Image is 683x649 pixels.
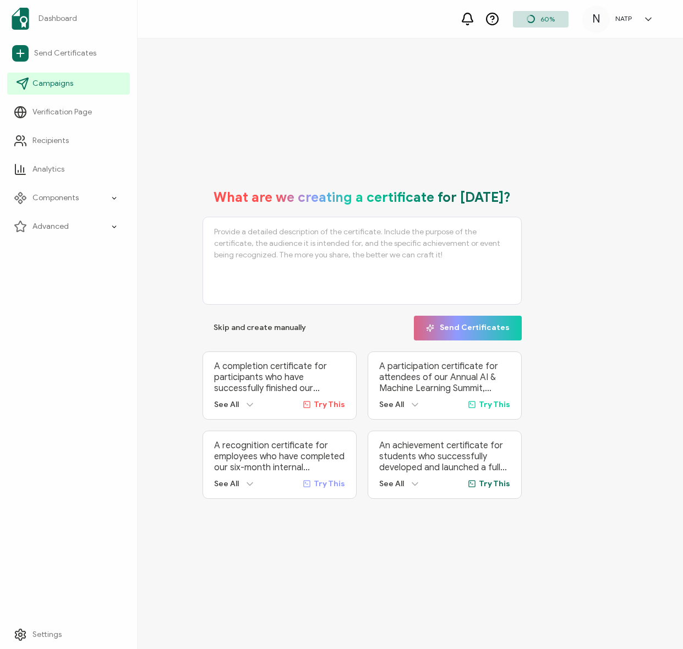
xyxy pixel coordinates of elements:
h1: What are we creating a certificate for [DATE]? [214,189,511,206]
span: 60% [540,15,555,23]
span: Settings [32,629,62,640]
span: Send Certificates [34,48,96,59]
span: Try This [314,479,345,488]
a: Recipients [7,130,130,152]
span: N [592,11,600,28]
span: Components [32,193,79,204]
p: A participation certificate for attendees of our Annual AI & Machine Learning Summit, which broug... [379,361,510,394]
span: Skip and create manually [214,324,306,332]
span: See All [214,479,239,488]
span: Recipients [32,135,69,146]
span: See All [379,400,404,409]
span: Try This [479,400,510,409]
span: Verification Page [32,107,92,118]
span: Advanced [32,221,69,232]
p: A recognition certificate for employees who have completed our six-month internal Leadership Deve... [214,440,345,473]
span: Send Certificates [426,324,510,332]
a: Analytics [7,158,130,180]
span: Try This [314,400,345,409]
img: sertifier-logomark-colored.svg [12,8,29,30]
a: Dashboard [7,3,130,34]
p: An achievement certificate for students who successfully developed and launched a fully functiona... [379,440,510,473]
span: See All [214,400,239,409]
button: Send Certificates [414,316,522,340]
a: Verification Page [7,101,130,123]
a: Send Certificates [7,41,130,66]
button: Skip and create manually [203,316,317,340]
span: Campaigns [32,78,73,89]
h5: NATP [615,15,632,23]
span: Dashboard [39,13,77,24]
span: Analytics [32,164,64,175]
a: Campaigns [7,73,130,95]
a: Settings [7,624,130,646]
p: A completion certificate for participants who have successfully finished our ‘Advanced Digital Ma... [214,361,345,394]
span: Try This [479,479,510,488]
iframe: Chat Widget [628,596,683,649]
span: See All [379,479,404,488]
